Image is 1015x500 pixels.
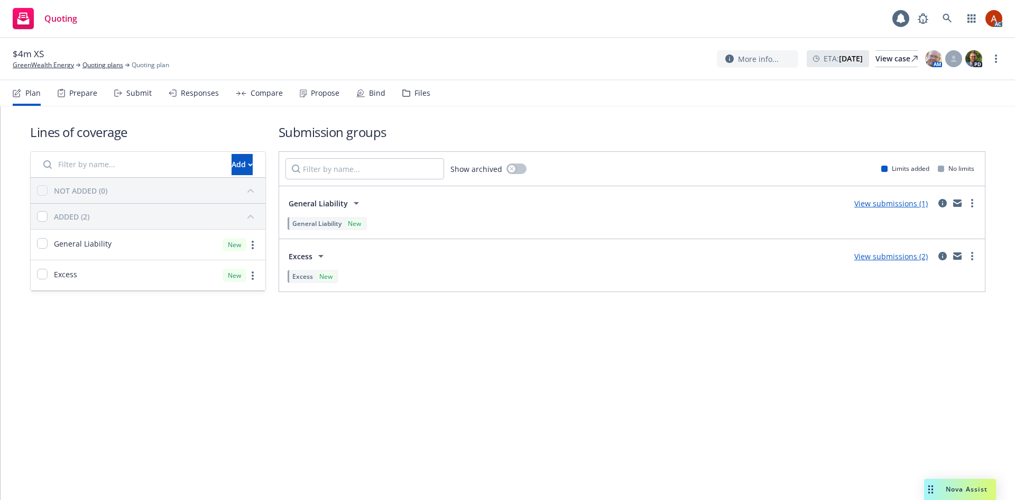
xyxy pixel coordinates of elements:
div: Submit [126,89,152,97]
span: Nova Assist [946,485,988,494]
a: mail [951,250,964,262]
div: New [346,219,363,228]
div: ADDED (2) [54,211,89,222]
div: No limits [938,164,974,173]
span: $4m XS [13,48,44,60]
img: photo [965,50,982,67]
div: NOT ADDED (0) [54,185,107,196]
h1: Submission groups [279,123,985,141]
div: New [223,269,246,282]
span: Show archived [450,163,502,175]
strong: [DATE] [839,53,863,63]
a: more [246,269,259,282]
a: more [966,197,979,210]
a: circleInformation [936,250,949,262]
span: More info... [738,53,779,65]
div: Responses [181,89,219,97]
span: General Liability [54,238,112,249]
div: Drag to move [924,479,937,500]
div: Propose [311,89,339,97]
a: more [990,52,1002,65]
button: Nova Assist [924,479,996,500]
div: Compare [251,89,283,97]
button: Excess [285,246,330,267]
button: NOT ADDED (0) [54,182,259,199]
a: mail [951,197,964,210]
div: Plan [25,89,41,97]
input: Filter by name... [37,154,225,175]
a: Report a Bug [912,8,934,29]
input: Filter by name... [285,158,444,179]
span: ETA : [824,53,863,64]
span: Excess [289,251,312,262]
a: View submissions (1) [854,198,928,208]
img: photo [925,50,942,67]
div: New [317,272,335,281]
div: Files [414,89,430,97]
img: photo [985,10,1002,27]
span: General Liability [292,219,342,228]
span: Quoting [44,14,77,23]
span: Quoting plan [132,60,169,70]
a: GreenWealth Energy [13,60,74,70]
div: Add [232,154,253,175]
a: more [246,239,259,251]
button: Add [232,154,253,175]
div: View case [875,51,918,67]
div: New [223,238,246,251]
button: General Liability [285,193,366,214]
a: Switch app [961,8,982,29]
div: Prepare [69,89,97,97]
div: Limits added [881,164,929,173]
div: Bind [369,89,385,97]
span: General Liability [289,198,348,209]
span: Excess [54,269,77,280]
a: more [966,250,979,262]
a: circleInformation [936,197,949,210]
a: View case [875,50,918,67]
a: Quoting plans [82,60,123,70]
span: Excess [292,272,313,281]
button: ADDED (2) [54,208,259,225]
a: View submissions (2) [854,251,928,261]
a: Search [937,8,958,29]
h1: Lines of coverage [30,123,266,141]
button: More info... [717,50,798,68]
a: Quoting [8,4,81,33]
